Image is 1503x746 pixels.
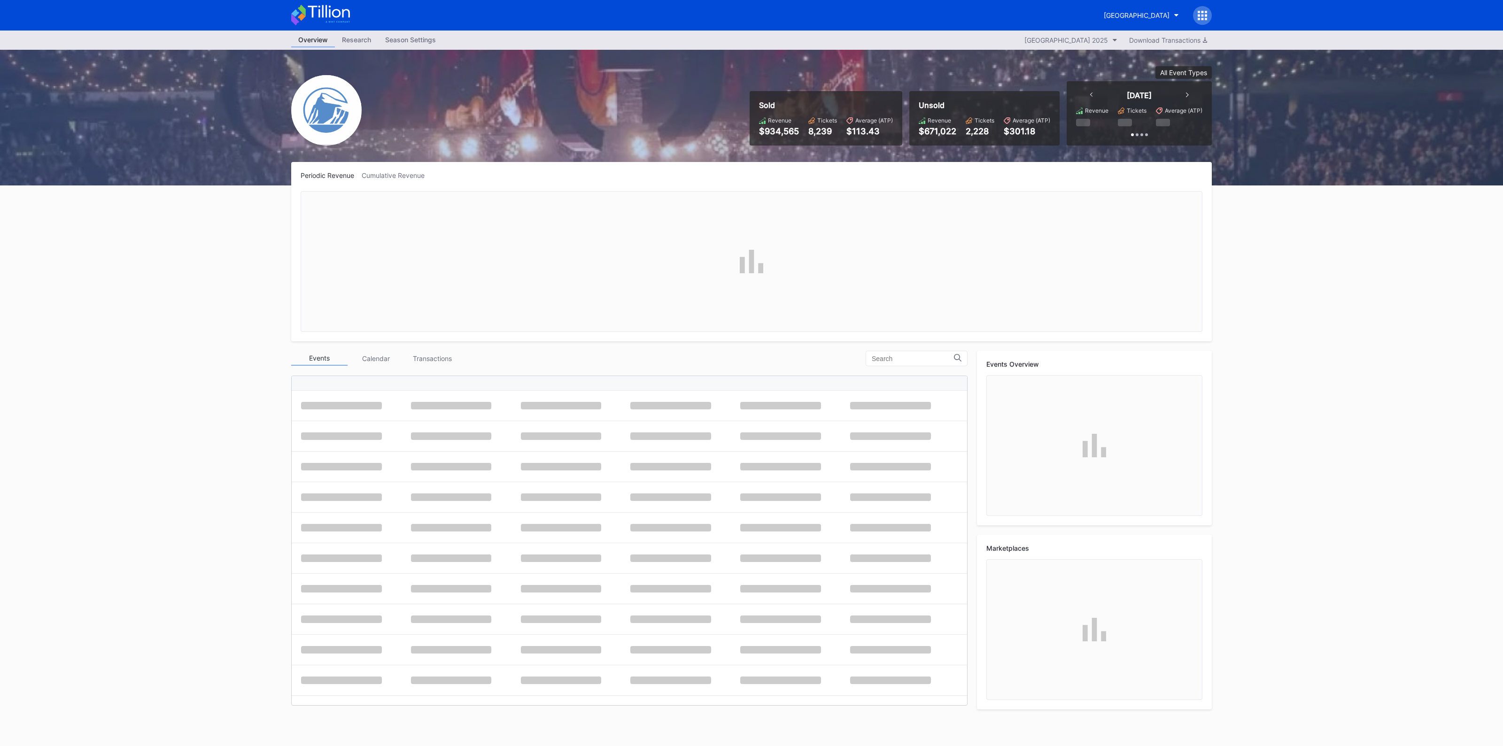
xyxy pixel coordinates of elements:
button: [GEOGRAPHIC_DATA] 2025 [1020,34,1122,46]
div: Tickets [1127,107,1147,114]
input: Search [872,355,954,362]
div: Revenue [768,117,791,124]
div: Events [291,351,348,366]
div: Periodic Revenue [301,171,362,179]
div: [GEOGRAPHIC_DATA] 2025 [1024,36,1108,44]
div: Calendar [348,351,404,366]
div: Cumulative Revenue [362,171,432,179]
div: [DATE] [1127,91,1152,100]
button: [GEOGRAPHIC_DATA] [1097,7,1186,24]
div: Tickets [817,117,837,124]
div: Average (ATP) [1165,107,1202,114]
div: Marketplaces [986,544,1202,552]
div: Events Overview [986,360,1202,368]
a: Overview [291,33,335,47]
div: $934,565 [759,126,799,136]
div: All Event Types [1160,69,1207,77]
div: 8,239 [808,126,837,136]
div: Transactions [404,351,460,366]
div: Sold [759,100,893,110]
div: Average (ATP) [855,117,893,124]
a: Research [335,33,378,47]
div: 2,228 [966,126,994,136]
div: Unsold [919,100,1050,110]
button: Download Transactions [1124,34,1212,46]
button: All Event Types [1155,66,1212,79]
div: $301.18 [1004,126,1050,136]
div: Download Transactions [1129,36,1207,44]
a: Season Settings [378,33,443,47]
div: $113.43 [846,126,893,136]
div: [GEOGRAPHIC_DATA] [1104,11,1170,19]
div: Average (ATP) [1013,117,1050,124]
div: Tickets [975,117,994,124]
div: Revenue [928,117,951,124]
div: $671,022 [919,126,956,136]
img: Devils-Logo.png [291,75,362,146]
div: Revenue [1085,107,1108,114]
